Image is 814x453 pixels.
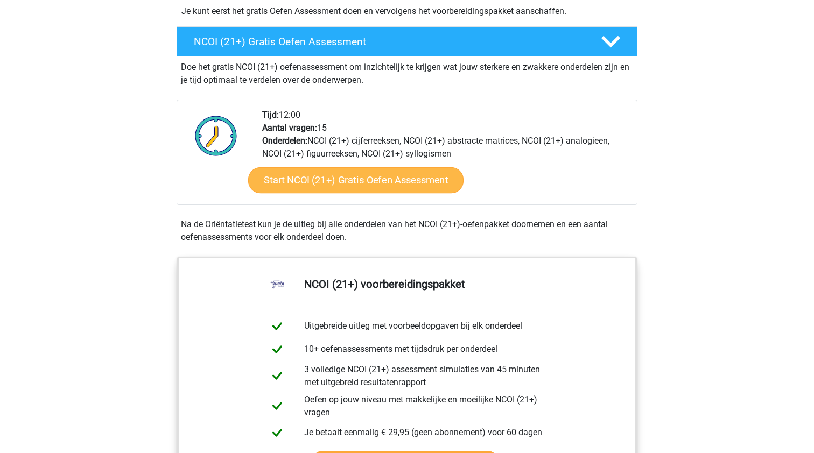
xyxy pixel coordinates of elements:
[194,36,584,48] h4: NCOI (21+) Gratis Oefen Assessment
[262,136,307,146] b: Onderdelen:
[189,109,243,162] img: Klok
[262,123,317,133] b: Aantal vragen:
[262,110,279,120] b: Tijd:
[248,167,464,193] a: Start NCOI (21+) Gratis Oefen Assessment
[254,109,636,204] div: 12:00 15 NCOI (21+) cijferreeksen, NCOI (21+) abstracte matrices, NCOI (21+) analogieen, NCOI (21...
[177,56,637,87] div: Doe het gratis NCOI (21+) oefenassessment om inzichtelijk te krijgen wat jouw sterkere en zwakker...
[172,26,642,56] a: NCOI (21+) Gratis Oefen Assessment
[177,218,637,244] div: Na de Oriëntatietest kun je de uitleg bij alle onderdelen van het NCOI (21+)-oefenpakket doorneme...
